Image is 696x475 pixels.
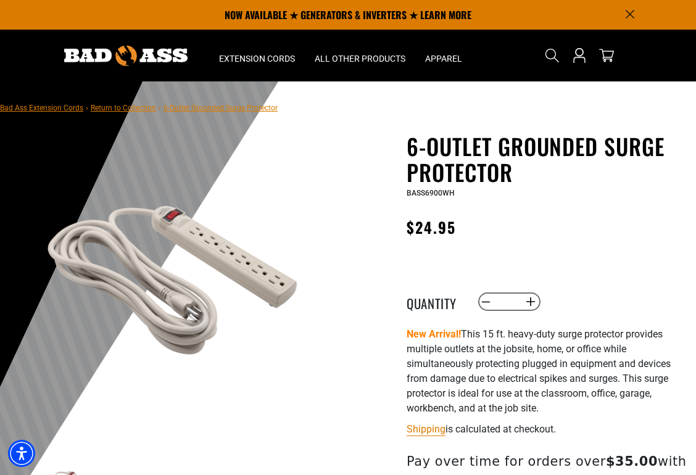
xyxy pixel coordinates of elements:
[407,327,687,416] p: This 15 ft. heavy-duty surge protector provides multiple outlets at the jobsite, home, or office ...
[209,30,305,81] summary: Extension Cords
[407,294,468,310] label: Quantity
[407,421,687,437] div: is calculated at checkout.
[407,328,461,340] strong: New Arrival!
[91,104,156,112] a: Return to Collection
[305,30,415,81] summary: All Other Products
[597,48,616,63] a: cart
[164,104,278,112] span: 6-Outlet Grounded Surge Protector
[159,104,161,112] span: ›
[86,104,88,112] span: ›
[542,46,562,65] summary: Search
[315,53,405,64] span: All Other Products
[407,423,445,435] a: Shipping
[425,53,462,64] span: Apparel
[415,30,472,81] summary: Apparel
[407,216,456,238] span: $24.95
[407,133,687,185] h1: 6-Outlet Grounded Surge Protector
[570,30,589,81] a: Open this option
[219,53,295,64] span: Extension Cords
[64,46,188,66] img: Bad Ass Extension Cords
[8,440,35,467] div: Accessibility Menu
[407,189,455,197] span: BASS6900WH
